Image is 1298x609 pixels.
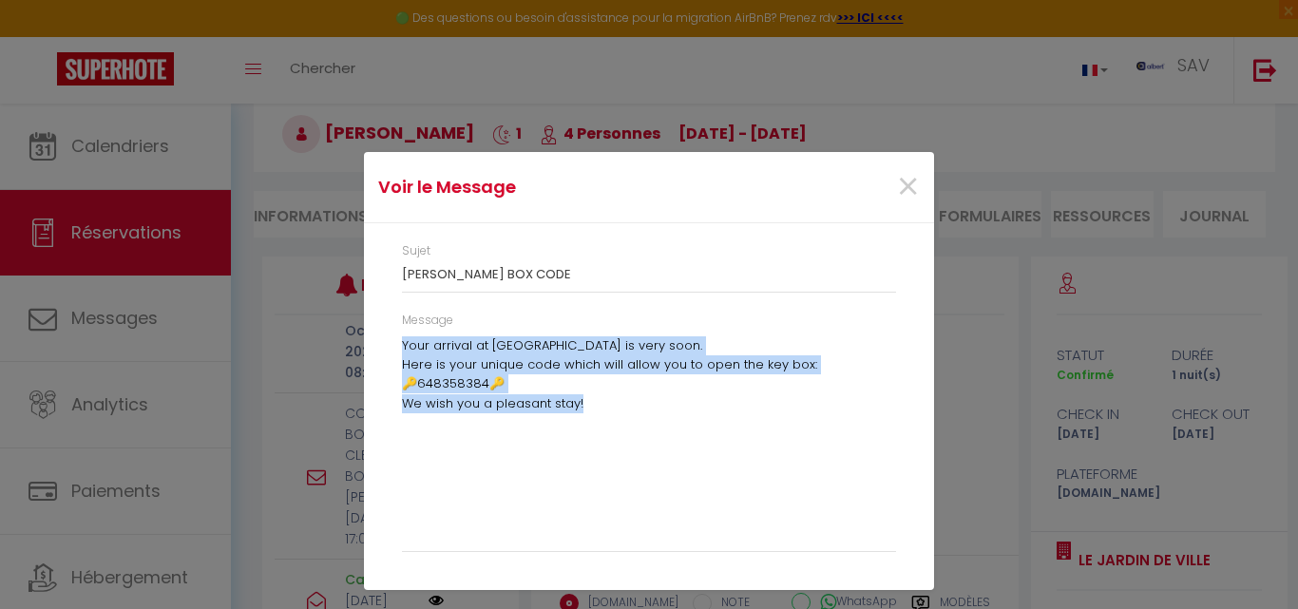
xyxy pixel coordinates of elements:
[402,374,896,393] p: 🔑648358384🔑
[402,242,430,260] label: Sujet
[896,167,920,208] button: Close
[402,267,896,282] h3: [PERSON_NAME] BOX CODE
[402,336,896,355] p: Your arrival at [GEOGRAPHIC_DATA] is very soon.
[402,394,896,413] p: We wish you a pleasant stay!
[378,174,731,200] h4: Voir le Message
[896,159,920,216] span: ×
[402,312,453,330] label: Message
[402,355,896,374] p: Here is your unique code which will allow you to open the key box:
